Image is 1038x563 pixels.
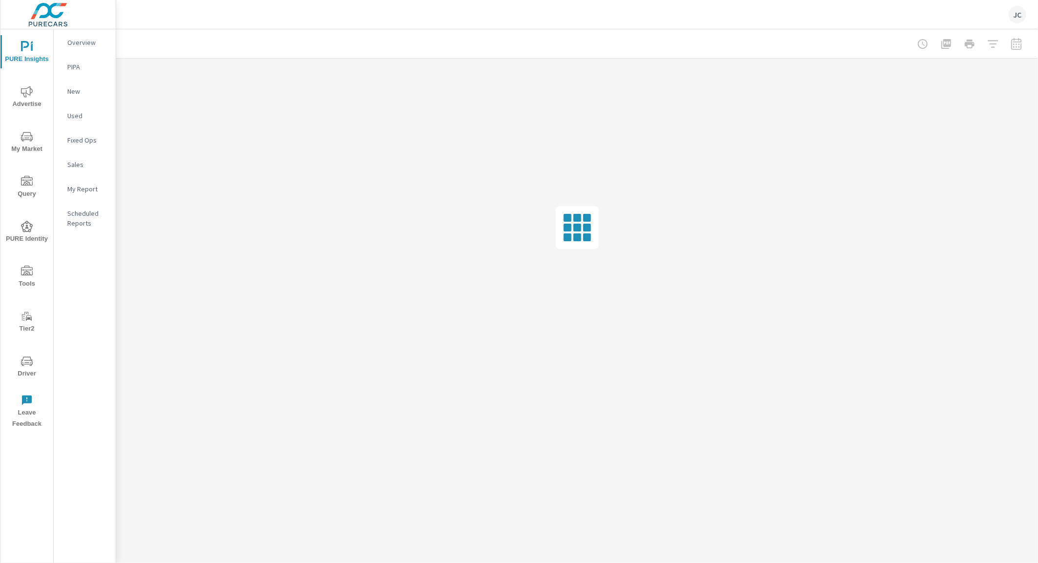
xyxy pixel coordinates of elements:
[3,221,50,245] span: PURE Identity
[67,62,108,72] p: PIPA
[54,182,116,196] div: My Report
[3,311,50,334] span: Tier2
[67,135,108,145] p: Fixed Ops
[0,29,53,434] div: nav menu
[3,41,50,65] span: PURE Insights
[67,160,108,169] p: Sales
[1009,6,1026,23] div: JC
[3,355,50,379] span: Driver
[3,395,50,430] span: Leave Feedback
[3,131,50,155] span: My Market
[54,84,116,99] div: New
[3,176,50,200] span: Query
[54,133,116,147] div: Fixed Ops
[54,157,116,172] div: Sales
[67,209,108,228] p: Scheduled Reports
[67,86,108,96] p: New
[67,38,108,47] p: Overview
[67,111,108,121] p: Used
[54,60,116,74] div: PIPA
[67,184,108,194] p: My Report
[3,266,50,290] span: Tools
[54,108,116,123] div: Used
[54,206,116,230] div: Scheduled Reports
[3,86,50,110] span: Advertise
[54,35,116,50] div: Overview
